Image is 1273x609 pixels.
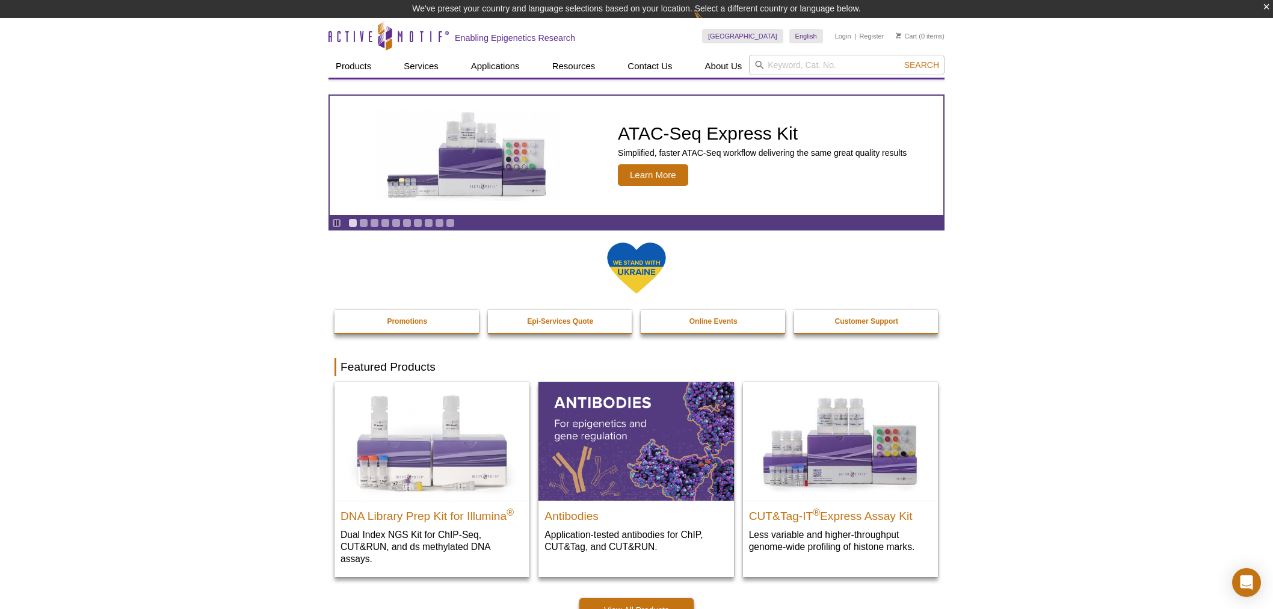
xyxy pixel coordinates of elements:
[641,310,786,333] a: Online Events
[854,29,856,43] li: |
[328,55,378,78] a: Products
[402,218,411,227] a: Go to slide 6
[789,29,823,43] a: English
[330,96,943,215] a: ATAC-Seq Express Kit ATAC-Seq Express Kit Simplified, faster ATAC-Seq workflow delivering the sam...
[334,382,529,500] img: DNA Library Prep Kit for Illumina
[538,382,733,564] a: All Antibodies Antibodies Application-tested antibodies for ChIP, CUT&Tag, and CUT&RUN.
[332,218,341,227] a: Toggle autoplay
[527,317,593,326] strong: Epi-Services Quote
[749,528,932,553] p: Less variable and higher-throughput genome-wide profiling of histone marks​.
[381,218,390,227] a: Go to slide 4
[620,55,679,78] a: Contact Us
[896,32,917,40] a: Cart
[904,60,939,70] span: Search
[545,55,603,78] a: Resources
[544,504,727,522] h2: Antibodies
[794,310,940,333] a: Customer Support
[835,317,898,326] strong: Customer Support
[544,528,727,553] p: Application-tested antibodies for ChIP, CUT&Tag, and CUT&RUN.
[413,218,422,227] a: Go to slide 7
[743,382,938,500] img: CUT&Tag-IT® Express Assay Kit
[606,241,667,295] img: We Stand With Ukraine
[446,218,455,227] a: Go to slide 10
[341,504,523,522] h2: DNA Library Prep Kit for Illumina
[694,9,726,37] img: Change Here
[896,32,901,39] img: Your Cart
[618,147,907,158] p: Simplified, faster ATAC-Seq workflow delivering the same great quality results
[370,218,379,227] a: Go to slide 3
[455,32,575,43] h2: Enabling Epigenetics Research
[618,164,688,186] span: Learn More
[813,507,820,517] sup: ®
[743,382,938,564] a: CUT&Tag-IT® Express Assay Kit CUT&Tag-IT®Express Assay Kit Less variable and higher-throughput ge...
[348,218,357,227] a: Go to slide 1
[334,358,939,376] h2: Featured Products
[896,29,945,43] li: (0 items)
[702,29,783,43] a: [GEOGRAPHIC_DATA]
[749,504,932,522] h2: CUT&Tag-IT Express Assay Kit
[618,125,907,143] h2: ATAC-Seq Express Kit
[359,218,368,227] a: Go to slide 2
[488,310,633,333] a: Epi-Services Quote
[330,96,943,215] article: ATAC-Seq Express Kit
[464,55,527,78] a: Applications
[334,310,480,333] a: Promotions
[392,218,401,227] a: Go to slide 5
[859,32,884,40] a: Register
[424,218,433,227] a: Go to slide 8
[341,528,523,565] p: Dual Index NGS Kit for ChIP-Seq, CUT&RUN, and ds methylated DNA assays.
[334,382,529,577] a: DNA Library Prep Kit for Illumina DNA Library Prep Kit for Illumina® Dual Index NGS Kit for ChIP-...
[396,55,446,78] a: Services
[387,317,427,326] strong: Promotions
[901,60,943,70] button: Search
[749,55,945,75] input: Keyword, Cat. No.
[835,32,851,40] a: Login
[538,382,733,500] img: All Antibodies
[435,218,444,227] a: Go to slide 9
[1232,568,1261,597] div: Open Intercom Messenger
[369,110,567,201] img: ATAC-Seq Express Kit
[698,55,750,78] a: About Us
[689,317,738,326] strong: Online Events
[507,507,514,517] sup: ®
